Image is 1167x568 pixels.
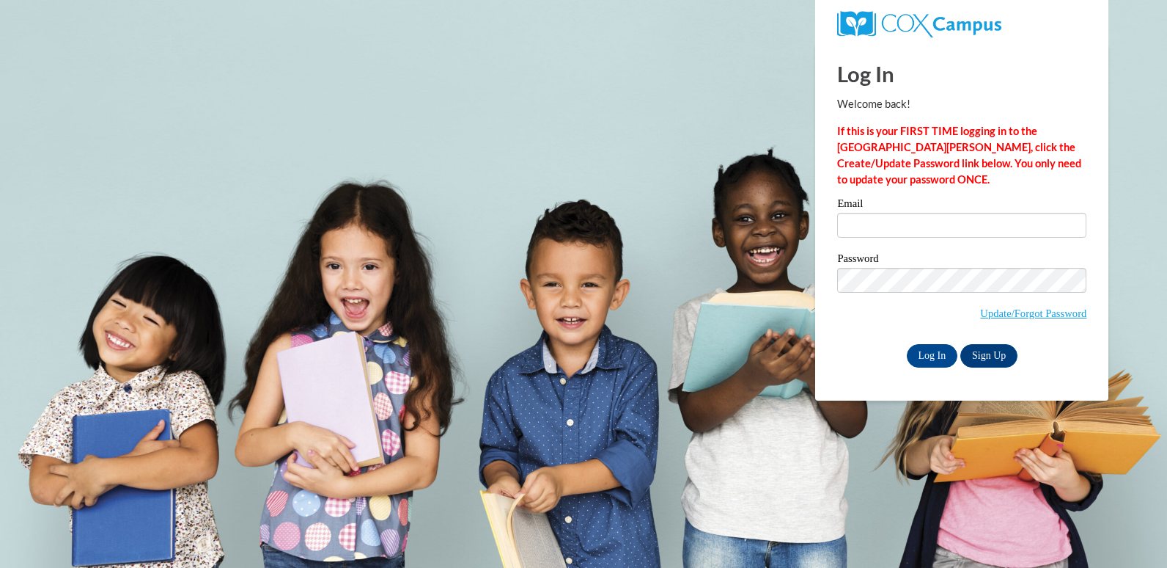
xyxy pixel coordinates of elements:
a: Sign Up [960,344,1017,368]
input: Log In [907,344,958,368]
strong: If this is your FIRST TIME logging in to the [GEOGRAPHIC_DATA][PERSON_NAME], click the Create/Upd... [837,125,1081,186]
img: COX Campus [837,11,1001,37]
h1: Log In [837,59,1086,89]
a: Update/Forgot Password [980,307,1086,319]
label: Email [837,198,1086,213]
a: COX Campus [837,17,1001,29]
label: Password [837,253,1086,268]
p: Welcome back! [837,96,1086,112]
